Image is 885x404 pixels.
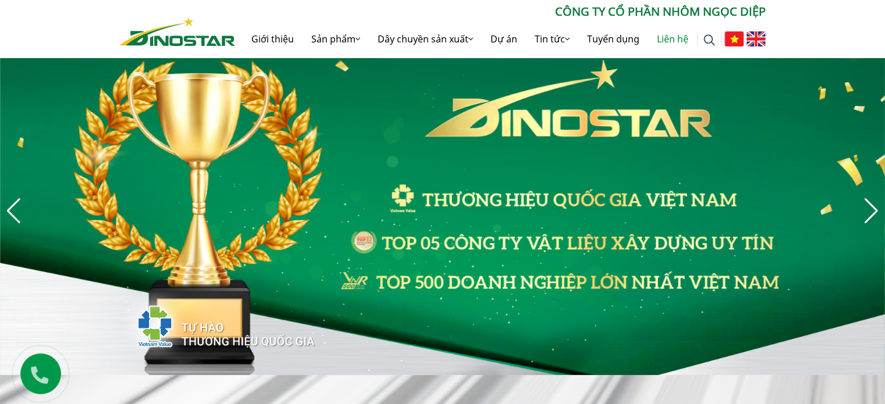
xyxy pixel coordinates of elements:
[526,20,578,58] a: Tin tức
[482,20,526,58] a: Dự án
[369,20,482,58] a: Dây chuyền sản xuất
[863,198,879,224] div: Next slide
[578,20,648,58] a: Tuyển dụng
[303,20,369,58] a: Sản phẩm
[120,17,235,46] img: Nhôm Dinostar
[724,31,744,47] img: Tiếng Việt
[703,34,715,46] img: search
[6,198,22,224] div: Previous slide
[747,31,766,47] img: English
[243,20,303,58] a: Giới thiệu
[648,20,697,58] a: Liên hệ
[120,15,235,45] a: Nhôm Dinostar
[235,3,766,20] p: CÔNG TY CỔ PHẦN NHÔM NGỌC DIỆP
[102,284,317,363] img: thqg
